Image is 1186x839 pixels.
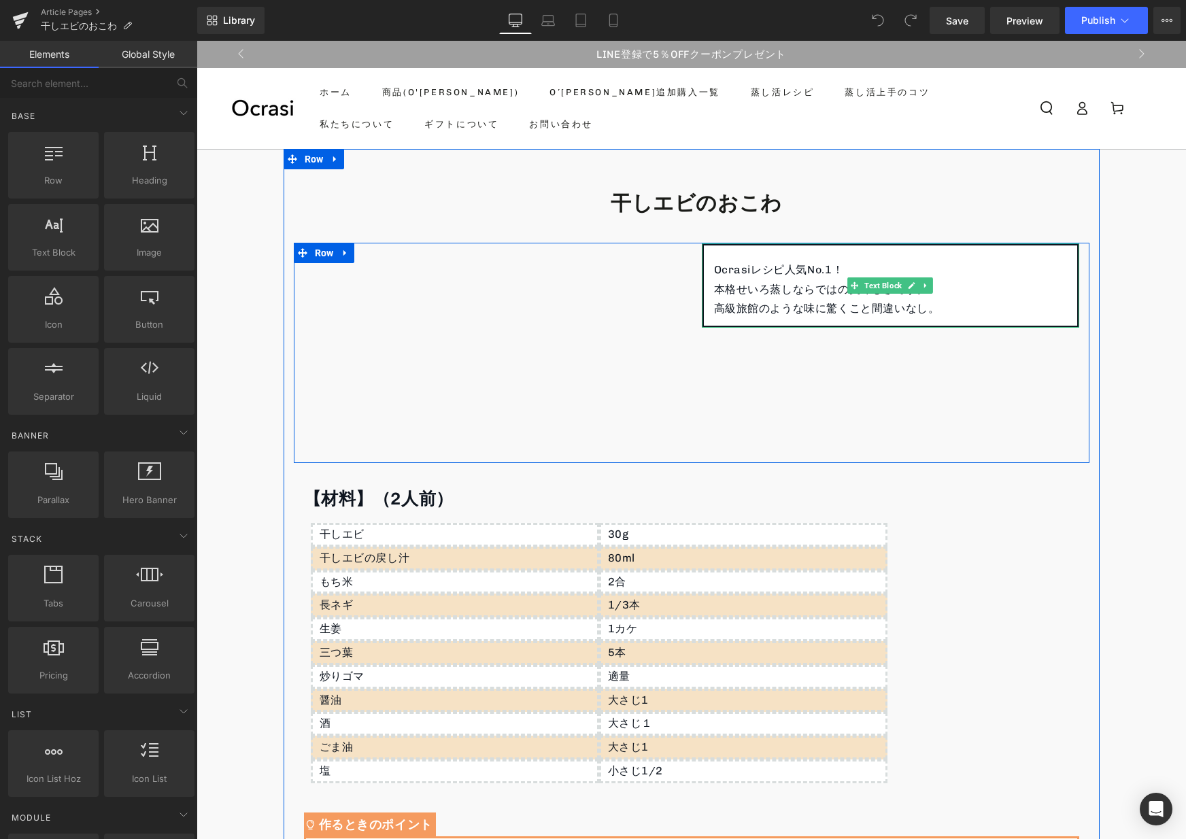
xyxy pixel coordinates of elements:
[554,44,618,59] span: 蒸し活レシピ
[113,35,165,67] a: ホーム
[130,108,148,129] a: Expand / Collapse
[499,7,532,34] a: Desktop
[12,173,95,188] span: Row
[400,7,590,20] span: LINE登録で5％OFFクーポンプレゼント
[10,429,50,442] span: Banner
[140,202,158,222] a: Expand / Collapse
[123,508,401,528] p: 干しエビの戻し汁
[123,602,401,622] p: 三つ葉
[115,202,141,222] span: Row
[108,173,190,188] span: Heading
[932,1,955,26] button: 右へ
[197,7,265,34] a: New Library
[518,258,870,278] p: 高級旅館のような味に驚くこと間違いなし。
[107,447,257,468] strong: 【材料】（2人前）
[12,668,95,683] span: Pricing
[564,7,597,34] a: Tablet
[108,596,190,611] span: Carousel
[636,222,647,235] span: ！
[122,776,236,791] strong: 作るときのポイント
[414,150,586,175] b: 干しエビのおこわ
[333,75,396,91] span: お問い合わせ
[108,772,190,786] span: Icon List
[12,596,95,611] span: Tabs
[518,220,870,239] p: Ocrasiレシピ人気No.1
[114,719,403,742] div: 塩
[544,35,628,67] a: 蒸し活レシピ
[411,532,689,551] p: 2合
[12,390,95,404] span: Separator
[411,579,689,598] p: 1カケ
[113,67,207,99] a: 私たちについて
[108,318,190,332] span: Button
[1153,7,1181,34] button: More
[12,493,95,507] span: Parallax
[411,650,689,670] p: 大さじ1
[1065,7,1148,34] button: Publish
[1081,15,1115,26] span: Publish
[411,673,689,693] p: 大さじ１
[34,57,99,78] img: Ocrasi 公式オンラインストア
[218,67,312,99] a: ギフトについて
[108,390,190,404] span: Liquid
[34,1,57,26] button: 左へ
[665,237,708,253] span: Text Block
[228,75,302,91] span: ギフトについて
[403,482,691,506] div: 30g
[223,14,255,27] span: Library
[114,530,403,553] div: もち米
[123,44,155,59] span: ホーム
[10,708,33,721] span: List
[411,721,689,740] p: 小さじ1/2
[123,555,401,575] p: 長ネギ
[175,35,333,67] a: 商品(O'[PERSON_NAME])
[123,650,401,670] p: 醤油
[1140,793,1172,825] div: Open Intercom Messenger
[864,7,892,34] button: Undo
[411,602,689,622] p: 5本
[41,20,117,31] span: 干しエビのおこわ
[946,14,968,28] span: Save
[1006,14,1043,28] span: Preview
[411,697,689,717] p: 大さじ1
[10,109,37,122] span: Base
[123,484,401,504] p: 干しエビ
[108,493,190,507] span: Hero Banner
[99,41,197,68] a: Global Style
[411,508,689,528] p: 80ml
[532,7,564,34] a: Laptop
[722,237,736,253] a: Expand / Collapse
[322,67,407,99] a: お問い合わせ
[411,626,689,646] p: 適量
[12,245,95,260] span: Text Block
[12,318,95,332] span: Icon
[108,668,190,683] span: Accordion
[107,203,485,415] iframe: 【Ocrasi 蒸し活レシピ】電気せいろ蒸し器で作る干しエビおこわ！せいろとエビの豊かな香りが相まって最高に美味しい！
[832,52,868,82] summary: サイト内で検索する
[597,7,630,34] a: Mobile
[518,239,870,259] p: 本格せいろ蒸しならではの美味しさです。
[123,75,197,91] span: 私たちについて
[897,7,924,34] button: Redo
[638,35,743,67] a: 蒸し活上手のコツ
[186,44,322,59] span: 商品(O'[PERSON_NAME])
[648,44,733,59] span: 蒸し活上手のコツ
[114,695,403,719] div: ごま油
[12,772,95,786] span: Icon List Hoz
[403,553,691,577] div: 1/3本
[41,7,197,18] a: Article Pages
[123,626,401,646] p: 炒りゴマ
[353,44,524,59] span: O′[PERSON_NAME]追加購入一覧
[990,7,1060,34] a: Preview
[343,35,534,67] a: O′[PERSON_NAME]追加購入一覧
[10,811,52,824] span: Module
[123,579,401,598] p: 生姜
[108,245,190,260] span: Image
[123,673,401,693] p: 酒
[10,532,44,545] span: Stack
[105,108,131,129] span: Row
